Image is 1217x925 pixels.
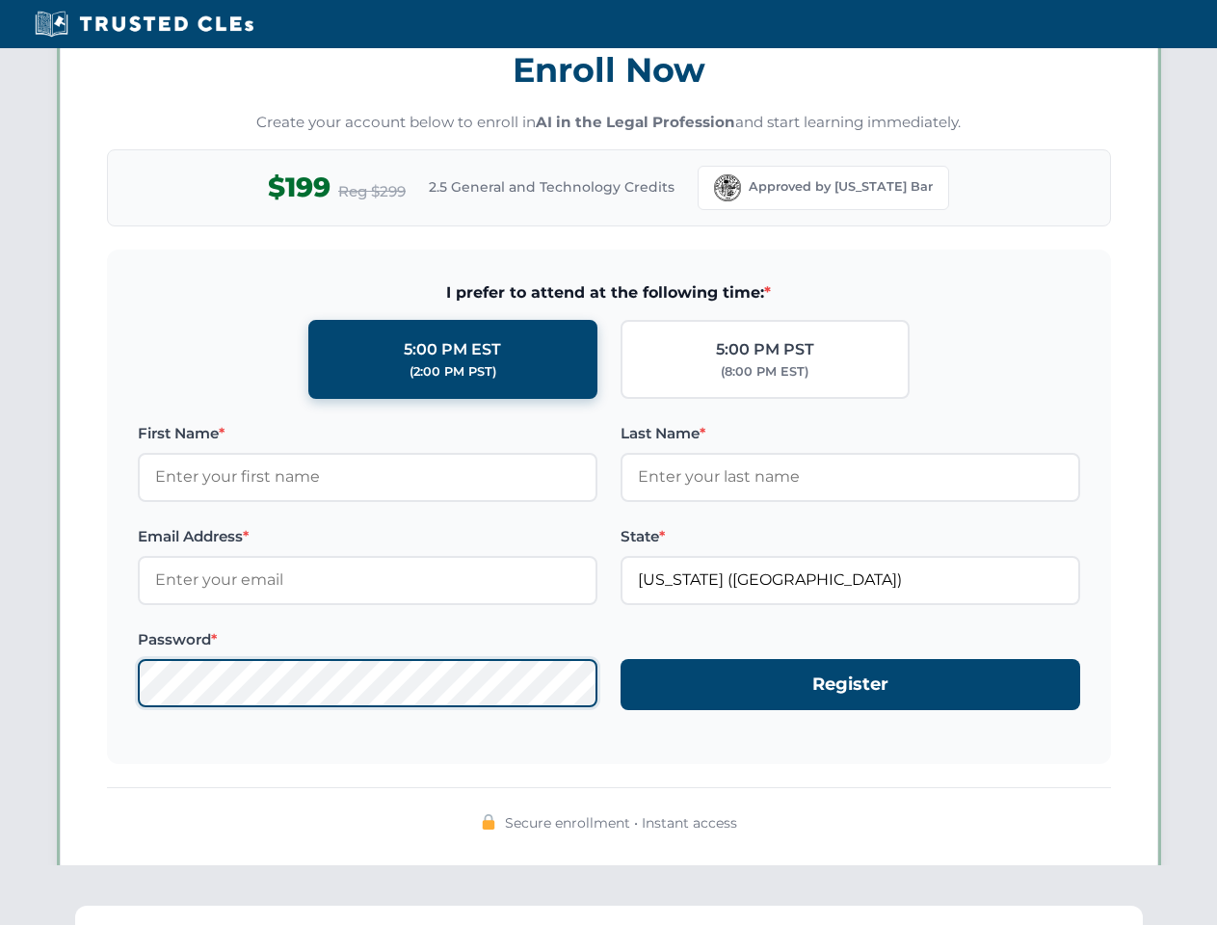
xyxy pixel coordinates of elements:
[107,112,1111,134] p: Create your account below to enroll in and start learning immediately.
[714,174,741,201] img: Florida Bar
[536,113,735,131] strong: AI in the Legal Profession
[404,337,501,362] div: 5:00 PM EST
[410,362,496,382] div: (2:00 PM PST)
[138,422,597,445] label: First Name
[621,422,1080,445] label: Last Name
[29,10,259,39] img: Trusted CLEs
[621,659,1080,710] button: Register
[716,337,814,362] div: 5:00 PM PST
[138,628,597,651] label: Password
[429,176,675,198] span: 2.5 General and Technology Credits
[138,280,1080,305] span: I prefer to attend at the following time:
[621,453,1080,501] input: Enter your last name
[621,525,1080,548] label: State
[338,180,406,203] span: Reg $299
[505,812,737,833] span: Secure enrollment • Instant access
[138,556,597,604] input: Enter your email
[107,40,1111,100] h3: Enroll Now
[138,453,597,501] input: Enter your first name
[721,362,808,382] div: (8:00 PM EST)
[138,525,597,548] label: Email Address
[749,177,933,197] span: Approved by [US_STATE] Bar
[621,556,1080,604] input: Florida (FL)
[268,166,331,209] span: $199
[481,814,496,830] img: 🔒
